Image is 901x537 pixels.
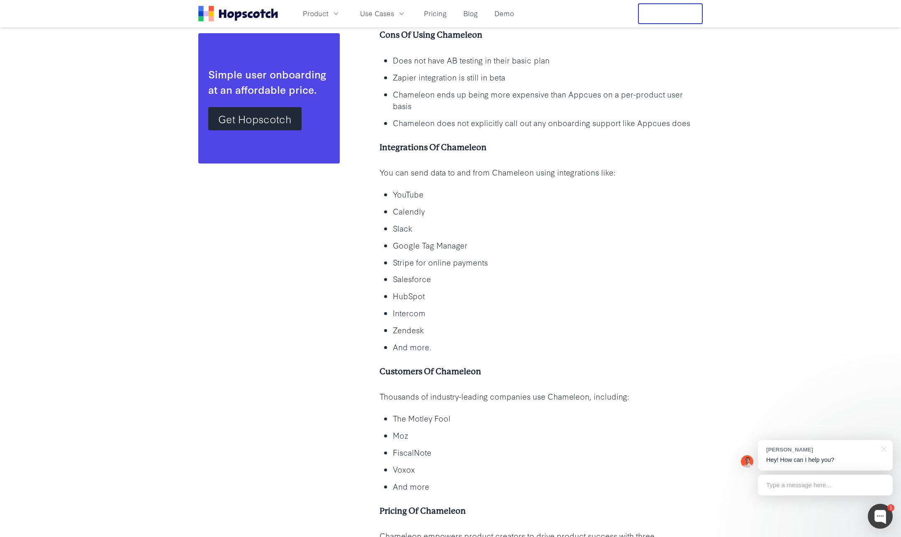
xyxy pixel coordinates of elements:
p: Zapier integration is still in beta [393,71,703,83]
p: Chameleon ends up being more expensive than Appcues on a per-product user basis [393,88,703,112]
p: Moz [393,430,703,441]
a: Demo [491,7,517,20]
a: Get Hopscotch [208,107,302,130]
p: YouTube [393,188,703,200]
p: And more. [393,341,703,353]
p: The Motley Fool [393,413,703,424]
p: Salesforce [393,273,703,285]
p: Stripe for online payments [393,256,703,268]
a: Blog [460,7,481,20]
button: Free Trial [638,3,703,24]
a: Home [198,6,278,22]
p: And more [393,481,703,492]
p: Zendesk [393,324,703,336]
div: Type a message here... [758,475,893,496]
b: Cons Of Using Chameleon [380,30,482,40]
p: You can send data to and from Chameleon using integrations like: [380,166,703,178]
button: Use Cases [355,7,411,20]
p: Thousands of industry-leading companies use Chameleon, including: [380,391,703,402]
p: Chameleon does not explicitly call out any onboarding support like Appcues does [393,117,703,129]
img: Mark Spera [741,455,753,468]
p: Calendly [393,205,703,217]
p: HubSpot [393,290,703,302]
button: Product [298,7,345,20]
p: FiscalNote [393,447,703,458]
div: [PERSON_NAME] [766,446,876,454]
div: Simple user onboarding at an affordable price. [208,66,330,97]
p: Google Tag Manager [393,239,703,251]
p: Hey! How can I help you? [766,456,884,464]
div: 1 [887,504,894,511]
b: Pricing Of Chameleon [380,506,466,516]
p: Slack [393,222,703,234]
a: Pricing [421,7,450,20]
span: Product [303,8,329,19]
b: Integrations Of Chameleon [380,143,487,152]
p: Intercom [393,307,703,319]
b: Customers Of Chameleon [380,367,481,376]
p: Voxox [393,464,703,475]
p: Does not have AB testing in their basic plan [393,54,703,66]
span: Use Cases [360,8,394,19]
